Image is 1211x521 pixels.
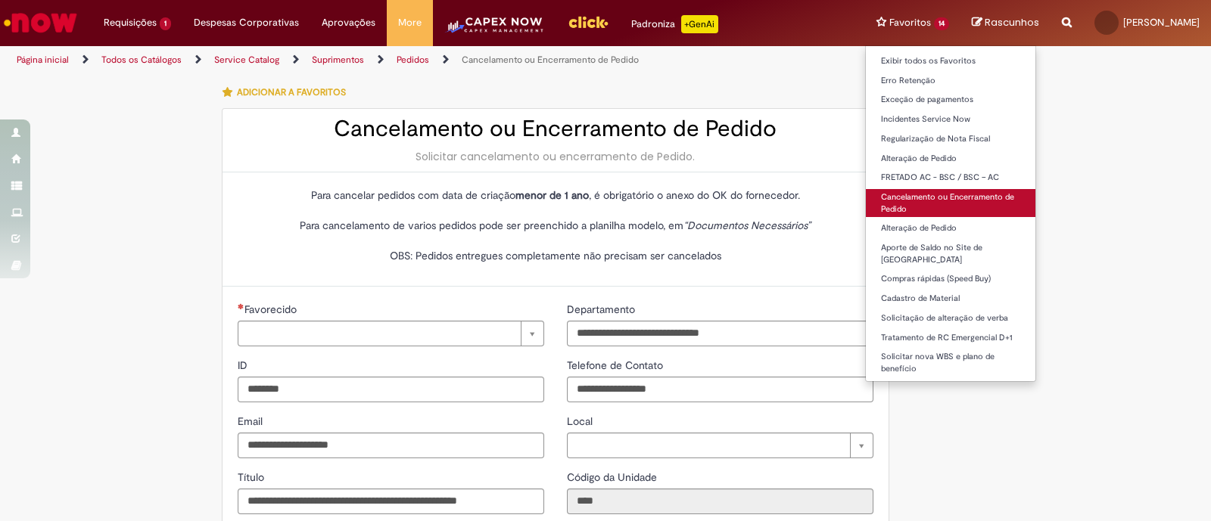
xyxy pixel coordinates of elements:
button: Adicionar a Favoritos [222,76,354,108]
a: Pedidos [397,54,429,66]
span: [PERSON_NAME] [1123,16,1200,29]
a: Compras rápidas (Speed Buy) [866,271,1035,287]
span: Favoritos [889,15,931,30]
a: Exceção de pagamentos [866,91,1035,108]
a: Cancelamento ou Encerramento de Pedido [462,54,639,66]
span: Departamento [567,302,638,316]
a: Limpar campo Favorecido [238,321,544,346]
a: Rascunhos [972,16,1039,30]
img: click_logo_yellow_360x200.png [568,11,609,33]
a: Limpar campo Local [567,433,873,458]
em: “Documentos Necessários” [683,219,811,232]
div: Solicitar cancelamento ou encerramento de Pedido. [238,149,873,164]
input: Email [238,433,544,458]
a: Cadastro de Material [866,290,1035,307]
span: Aprovações [322,15,375,30]
label: Somente leitura - Código da Unidade [567,470,660,485]
ul: Favoritos [865,45,1036,382]
span: Telefone de Contato [567,358,666,372]
a: Cancelamento ou Encerramento de Pedido [866,189,1035,217]
a: Service Catalog [214,54,279,66]
img: ServiceNow [2,8,79,38]
ul: Trilhas de página [11,46,796,74]
a: Aporte de Saldo no Site de [GEOGRAPHIC_DATA] [866,240,1035,268]
input: Título [238,488,544,514]
span: Requisições [104,15,157,30]
a: Incidentes Service Now [866,111,1035,128]
span: 14 [934,17,949,30]
a: Erro Retenção [866,73,1035,89]
a: Solicitar nova WBS e plano de benefício [866,349,1035,377]
p: Para cancelar pedidos com data de criação , é obrigatório o anexo do OK do fornecedor. Para cance... [238,188,873,263]
a: FRETADO AC - BSC / BSC – AC [866,169,1035,186]
a: Suprimentos [312,54,364,66]
a: Exibir todos os Favoritos [866,53,1035,70]
img: CapexLogo5.png [444,15,545,45]
span: More [398,15,422,30]
a: Regularização de Nota Fiscal [866,131,1035,147]
span: Necessários [238,303,244,309]
input: Telefone de Contato [567,377,873,402]
a: Todos os Catálogos [101,54,182,66]
input: Código da Unidade [567,488,873,514]
span: Despesas Corporativas [194,15,299,30]
span: Local [567,414,596,428]
span: Rascunhos [985,15,1039,29]
span: Email [238,414,266,428]
a: Alteração de Pedido [866,150,1035,167]
span: Título [238,470,267,484]
p: +GenAi [681,15,718,33]
a: Tratamento de RC Emergencial D+1 [866,330,1035,346]
span: Somente leitura - Código da Unidade [567,470,660,484]
span: ID [238,358,251,372]
span: Adicionar a Favoritos [237,86,346,98]
strong: menor de 1 ano [515,188,589,202]
a: Solicitação de alteração de verba [866,310,1035,327]
span: Necessários - Favorecido [244,302,300,316]
h2: Cancelamento ou Encerramento de Pedido [238,116,873,141]
span: 1 [160,17,171,30]
input: Departamento [567,321,873,346]
a: Página inicial [17,54,69,66]
input: ID [238,377,544,402]
div: Padroniza [631,15,718,33]
a: Alteração de Pedido [866,220,1035,237]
